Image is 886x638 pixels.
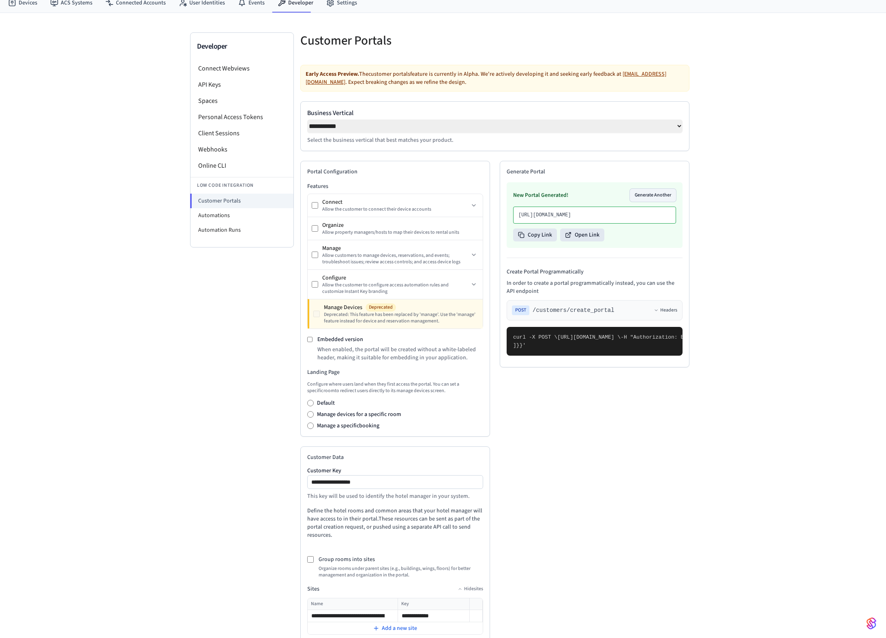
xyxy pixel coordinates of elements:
strong: Early Access Preview. [306,70,359,78]
th: Key [398,598,469,610]
h3: Developer [197,41,287,52]
label: Embedded version [317,335,363,344]
li: Webhooks [190,141,293,158]
th: Name [308,598,398,610]
div: Allow the customer to connect their device accounts [322,206,469,213]
p: When enabled, the portal will be created without a white-labeled header, making it suitable for e... [317,346,483,362]
h2: Generate Portal [507,168,683,176]
button: Copy Link [513,228,557,241]
button: Headers [654,307,677,314]
label: Manage devices for a specific room [317,410,401,418]
span: Deprecated [366,303,396,312]
li: API Keys [190,77,293,93]
h2: Customer Data [307,453,483,461]
label: Business Vertical [307,108,683,118]
div: Manage [322,244,469,252]
h2: Portal Configuration [307,168,483,176]
span: curl -X POST \ [513,334,557,340]
span: } [516,342,520,348]
li: Spaces [190,93,293,109]
li: Automations [190,208,293,223]
li: Low Code Integration [190,177,293,194]
h3: Landing Page [307,368,483,376]
label: Manage a specific booking [317,422,379,430]
div: Manage Devices [324,303,479,312]
img: SeamLogoGradient.69752ec5.svg [867,617,876,630]
div: Deprecated: This feature has been replaced by 'manage'. Use the 'manage' feature instead for devi... [324,312,479,324]
span: -H "Authorization: Bearer seam_api_key_123456" \ [621,334,772,340]
h3: Features [307,182,483,190]
li: Connect Webviews [190,60,293,77]
label: Default [317,399,335,407]
div: Allow the customer to configure access automation rules and customize Instant Key branding [322,282,469,295]
div: Connect [322,198,469,206]
div: Allow property managers/hosts to map their devices to rental units [322,229,479,236]
p: In order to create a portal programmatically instead, you can use the API endpoint [507,279,683,295]
button: Hidesites [458,586,483,592]
span: ] [513,342,516,348]
button: Generate Another [630,189,676,202]
button: Open Link [560,228,604,241]
li: Customer Portals [190,194,293,208]
li: Automation Runs [190,223,293,237]
span: [URL][DOMAIN_NAME] \ [557,334,621,340]
p: [URL][DOMAIN_NAME] [518,212,671,218]
span: POST [512,305,529,315]
label: Customer Key [307,468,483,474]
h4: Create Portal Programmatically [507,268,683,276]
div: Organize [322,221,479,229]
li: Online CLI [190,158,293,174]
li: Personal Access Tokens [190,109,293,125]
p: Organize rooms under parent sites (e.g., buildings, wings, floors) for better management and orga... [319,565,483,578]
p: Select the business vertical that best matches your product. [307,136,683,144]
span: Add a new site [382,624,417,632]
li: Client Sessions [190,125,293,141]
p: This key will be used to identify the hotel manager in your system. [307,492,483,500]
div: Allow customers to manage devices, reservations, and events; troubleshoot issues; review access c... [322,252,469,265]
a: [EMAIL_ADDRESS][DOMAIN_NAME] [306,70,666,86]
h3: New Portal Generated! [513,191,568,199]
span: /customers/create_portal [533,306,614,314]
h4: Sites [307,585,319,593]
p: Define the hotel rooms and common areas that your hotel manager will have access to in their port... [307,507,483,539]
p: Configure where users land when they first access the portal. You can set a specific room to redi... [307,381,483,394]
div: Configure [322,274,469,282]
label: Group rooms into sites [319,555,375,563]
div: The customer portals feature is currently in Alpha. We're actively developing it and seeking earl... [300,65,689,92]
span: }' [520,342,526,348]
h5: Customer Portals [300,32,490,49]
